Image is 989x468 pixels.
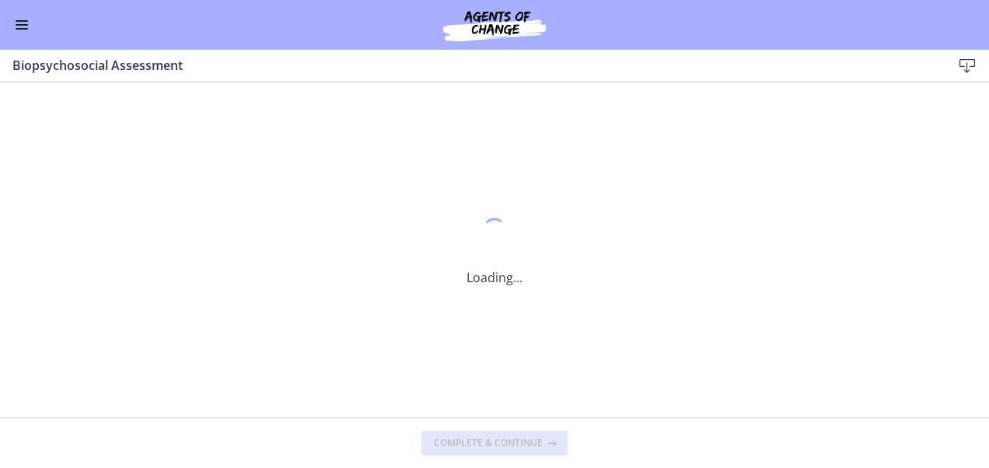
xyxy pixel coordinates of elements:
p: Loading... [467,268,522,287]
img: Agents of Change [401,6,588,44]
span: Complete & continue [434,437,543,449]
h3: Biopsychosocial Assessment [12,56,927,75]
div: 1 [467,214,522,250]
button: Enable menu [12,16,31,34]
button: Complete & continue [421,431,568,456]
